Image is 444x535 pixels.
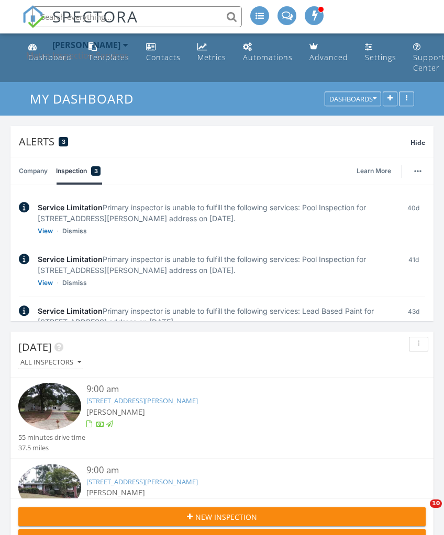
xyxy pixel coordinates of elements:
a: Advanced [305,38,352,67]
a: Automations (Advanced) [239,38,297,67]
div: 55 minutes drive time [18,432,85,442]
a: My Dashboard [30,90,142,107]
div: Primary inspector is unable to fulfill the following services: Pool Inspection for [STREET_ADDRES... [38,202,393,224]
div: Primary inspector is unable to fulfill the following services: Lead Based Paint for [STREET_ADDRE... [38,305,393,327]
div: [PERSON_NAME] [52,40,120,50]
img: info-2c025b9f2229fc06645a.svg [19,305,29,316]
span: [PERSON_NAME] [86,407,145,417]
div: 37.5 miles [18,443,85,453]
div: Alerts [19,134,410,149]
div: 43d [402,305,425,340]
a: View [38,278,53,288]
div: Settings [365,52,396,62]
div: Contacts [146,52,181,62]
a: Learn More [357,166,397,176]
button: Dashboards [325,92,381,107]
span: 3 [62,138,65,145]
button: New Inspection [18,507,426,526]
span: New Inspection [195,511,257,522]
a: Dismiss [62,278,87,288]
img: info-2c025b9f2229fc06645a.svg [19,202,29,213]
div: All Inspectors [20,359,81,366]
img: 9565635%2Freports%2F50bb7f42-63f4-45ad-9fc2-57d881ace2da%2Fcover_photos%2FMzW0lYa8F5J8K7IxoEHm%2F... [18,464,81,511]
button: All Inspectors [18,356,83,370]
a: [STREET_ADDRESS][PERSON_NAME] [86,396,198,405]
span: [PERSON_NAME] [86,487,145,497]
img: ellipsis-632cfdd7c38ec3a7d453.svg [414,170,421,172]
img: info-2c025b9f2229fc06645a.svg [19,254,29,265]
span: 10 [430,499,442,508]
a: Dismiss [62,226,87,236]
a: Inspection [56,157,101,185]
a: Contacts [142,38,185,67]
div: Advanced [309,52,348,62]
input: Search everything... [32,6,242,27]
a: 9:00 am [STREET_ADDRESS][PERSON_NAME] [PERSON_NAME] 23 minutes drive time 11.9 miles [18,464,426,533]
a: Company [19,157,48,185]
span: Service Limitation [38,255,103,264]
div: 41d [402,254,425,288]
span: [DATE] [18,340,52,354]
div: Metro Inspection Services [26,50,128,61]
div: Metrics [197,52,226,62]
a: 9:00 am [STREET_ADDRESS][PERSON_NAME] [PERSON_NAME] 55 minutes drive time 37.5 miles [18,383,426,452]
div: Automations [243,52,293,62]
div: 40d [402,202,425,236]
span: Service Limitation [38,203,103,212]
a: View [38,226,53,236]
a: [STREET_ADDRESS][PERSON_NAME] [86,477,198,486]
iframe: Intercom live chat [408,499,434,525]
span: Hide [410,138,425,147]
span: Service Limitation [38,306,103,315]
a: Settings [361,38,401,67]
img: 9572048%2Fcover_photos%2FrczDDYujz4oZgvUh4tsa%2Fsmall.9572048-1759148705651 [18,383,81,430]
div: Primary inspector is unable to fulfill the following services: Pool Inspection for [STREET_ADDRES... [38,254,393,276]
a: Metrics [193,38,230,67]
span: 3 [94,166,98,176]
div: 9:00 am [86,464,392,477]
div: 9:00 am [86,383,392,396]
div: Dashboards [329,96,376,103]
